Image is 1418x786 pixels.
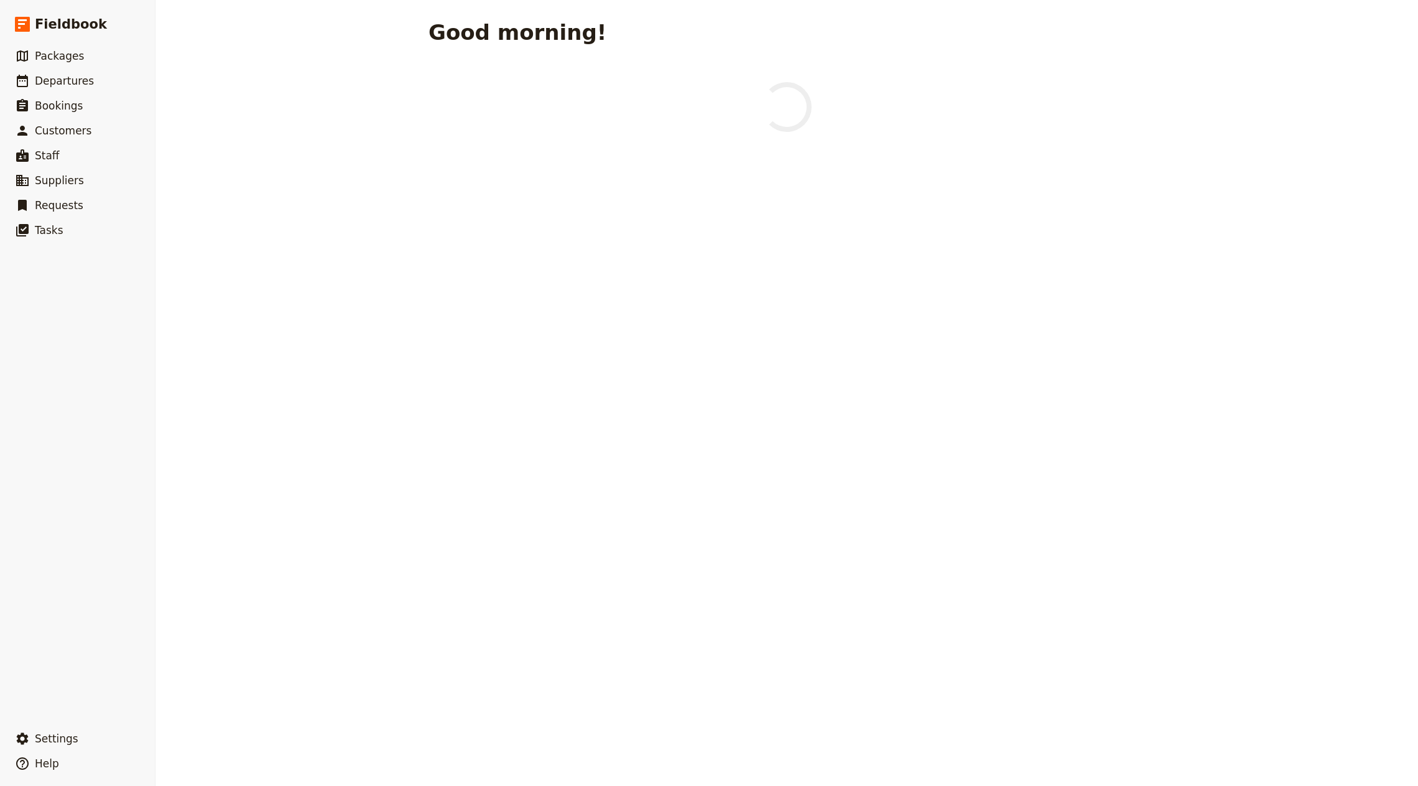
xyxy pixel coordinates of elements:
[35,149,60,162] span: Staff
[429,20,606,45] h1: Good morning!
[35,100,83,112] span: Bookings
[35,15,107,34] span: Fieldbook
[35,732,78,745] span: Settings
[35,224,63,236] span: Tasks
[35,50,84,62] span: Packages
[35,75,94,87] span: Departures
[35,174,84,187] span: Suppliers
[35,199,83,212] span: Requests
[35,757,59,770] span: Help
[35,124,91,137] span: Customers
